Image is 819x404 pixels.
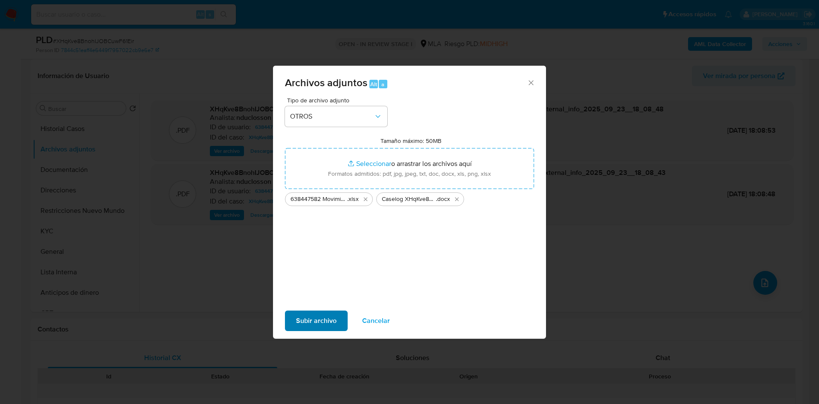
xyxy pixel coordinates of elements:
[296,311,337,330] span: Subir archivo
[290,112,374,121] span: OTROS
[380,137,441,145] label: Tamaño máximo: 50MB
[290,195,347,203] span: 638447582 Movimientos
[527,78,534,86] button: Cerrar
[370,80,377,88] span: Alt
[360,194,371,204] button: Eliminar 638447582 Movimientos.xlsx
[381,80,384,88] span: a
[285,311,348,331] button: Subir archivo
[285,189,534,206] ul: Archivos seleccionados
[285,106,387,127] button: OTROS
[436,195,450,203] span: .docx
[362,311,390,330] span: Cancelar
[452,194,462,204] button: Eliminar Caselog XHqKve8BnohIJOBCuwF61Eir_2025_08_19_12_09_03.docx
[287,97,389,103] span: Tipo de archivo adjunto
[351,311,401,331] button: Cancelar
[382,195,436,203] span: Caselog XHqKve8BnohIJOBCuwF61Eir_2025_08_19_12_09_03
[285,75,367,90] span: Archivos adjuntos
[347,195,359,203] span: .xlsx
